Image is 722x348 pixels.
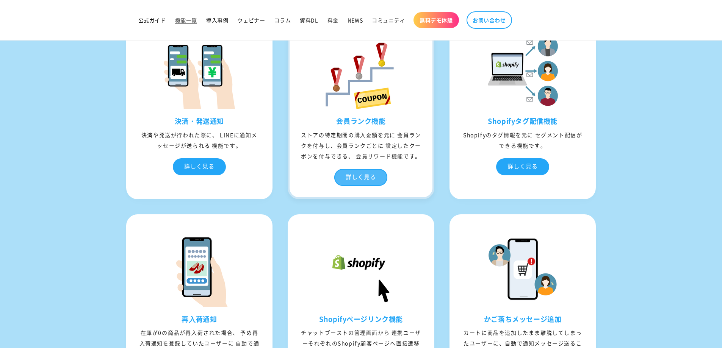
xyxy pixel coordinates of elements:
[269,12,295,28] a: コラム
[134,12,171,28] a: 公式ガイド
[175,17,197,23] span: 機能一覧
[451,130,594,151] div: Shopifyのタグ情報を元に セグメント配信ができる機能です。
[237,17,265,23] span: ウェビナー
[161,231,237,307] img: 再⼊荷通知
[173,158,226,175] div: 詳しく見る
[485,231,561,307] img: かご落ちメッセージ追加
[202,12,233,28] a: 導入事例
[372,17,405,23] span: コミュニティ
[451,117,594,125] h3: Shopifyタグ配信機能
[451,315,594,323] h3: かご落ちメッセージ追加
[138,17,166,23] span: 公式ガイド
[343,12,367,28] a: NEWS
[323,231,399,307] img: Shopifyページリンク機能
[274,17,291,23] span: コラム
[323,33,399,109] img: 会員ランク機能
[496,158,549,175] div: 詳しく見る
[327,17,338,23] span: 料金
[290,130,432,161] div: ストアの特定期間の購⼊⾦額を元に 会員ランクを付与し、会員ランクごとに 設定したクーポンを付与できる、 会員リワード機能です。
[348,17,363,23] span: NEWS
[300,17,318,23] span: 資料DL
[473,17,506,23] span: お問い合わせ
[128,315,271,323] h3: 再⼊荷通知
[413,12,459,28] a: 無料デモ体験
[128,117,271,125] h3: 決済・発送通知
[334,169,387,186] div: 詳しく見る
[420,17,453,23] span: 無料デモ体験
[295,12,323,28] a: 資料DL
[467,11,512,29] a: お問い合わせ
[290,117,432,125] h3: 会員ランク機能
[233,12,269,28] a: ウェビナー
[367,12,410,28] a: コミュニティ
[128,130,271,151] div: 決済や発送が⾏われた際に、 LINEに通知メッセージが送られる 機能です。
[323,12,343,28] a: 料金
[290,315,432,323] h3: Shopifyページリンク機能
[161,33,237,109] img: 決済・発送通知
[485,33,561,109] img: Shopifyタグ配信機能
[171,12,202,28] a: 機能一覧
[206,17,228,23] span: 導入事例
